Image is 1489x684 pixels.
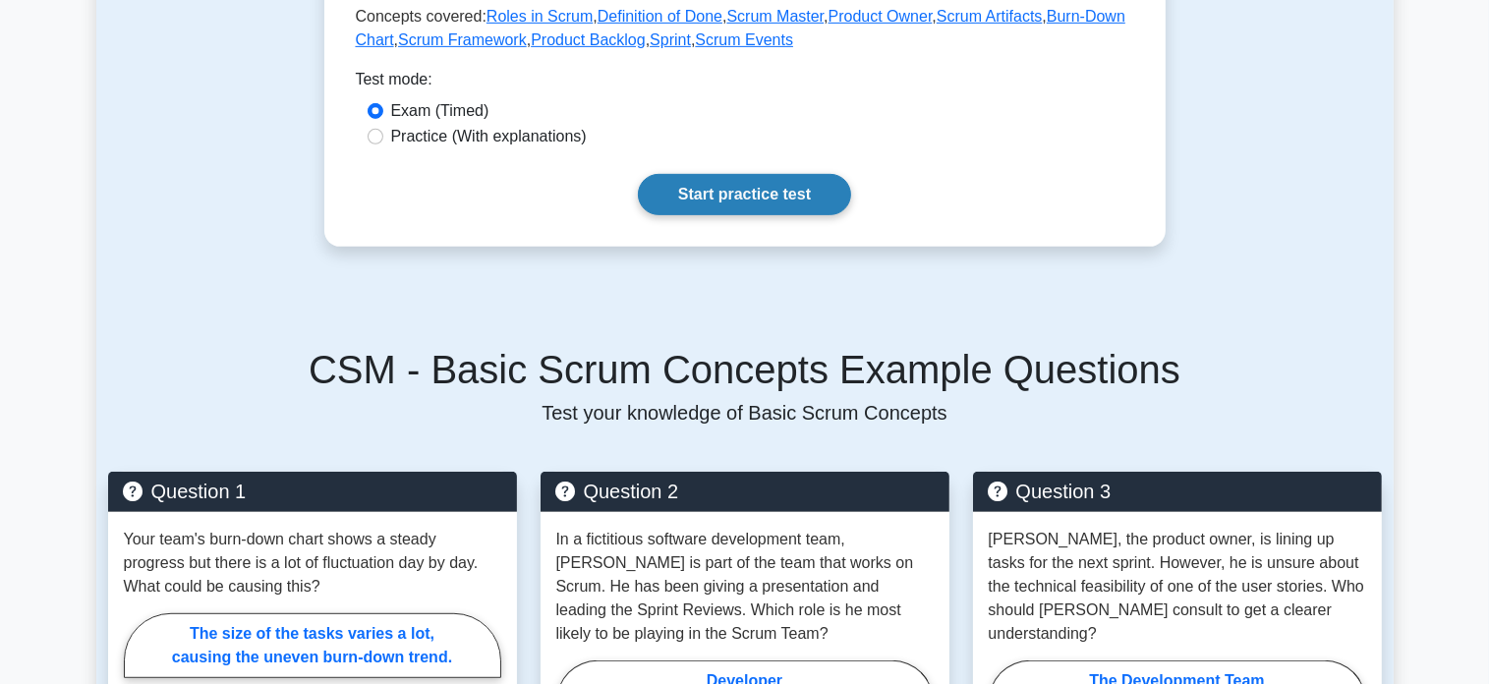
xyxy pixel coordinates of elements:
[391,99,489,123] label: Exam (Timed)
[398,31,527,48] a: Scrum Framework
[108,346,1382,393] h5: CSM - Basic Scrum Concepts Example Questions
[391,125,587,148] label: Practice (With explanations)
[989,528,1366,646] p: [PERSON_NAME], the product owner, is lining up tasks for the next sprint. However, he is unsure a...
[356,5,1134,52] p: Concepts covered: , , , , , , , , ,
[556,528,934,646] p: In a fictitious software development team, [PERSON_NAME] is part of the team that works on Scrum....
[989,480,1366,503] h5: Question 3
[937,8,1043,25] a: Scrum Artifacts
[598,8,722,25] a: Definition of Done
[556,480,934,503] h5: Question 2
[124,613,501,678] label: The size of the tasks varies a lot, causing the uneven burn-down trend.
[356,68,1134,99] div: Test mode:
[531,31,646,48] a: Product Backlog
[108,401,1382,425] p: Test your knowledge of Basic Scrum Concepts
[829,8,933,25] a: Product Owner
[124,528,501,598] p: Your team's burn-down chart shows a steady progress but there is a lot of fluctuation day by day....
[650,31,691,48] a: Sprint
[124,480,501,503] h5: Question 1
[638,174,851,215] a: Start practice test
[487,8,593,25] a: Roles in Scrum
[726,8,824,25] a: Scrum Master
[695,31,793,48] a: Scrum Events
